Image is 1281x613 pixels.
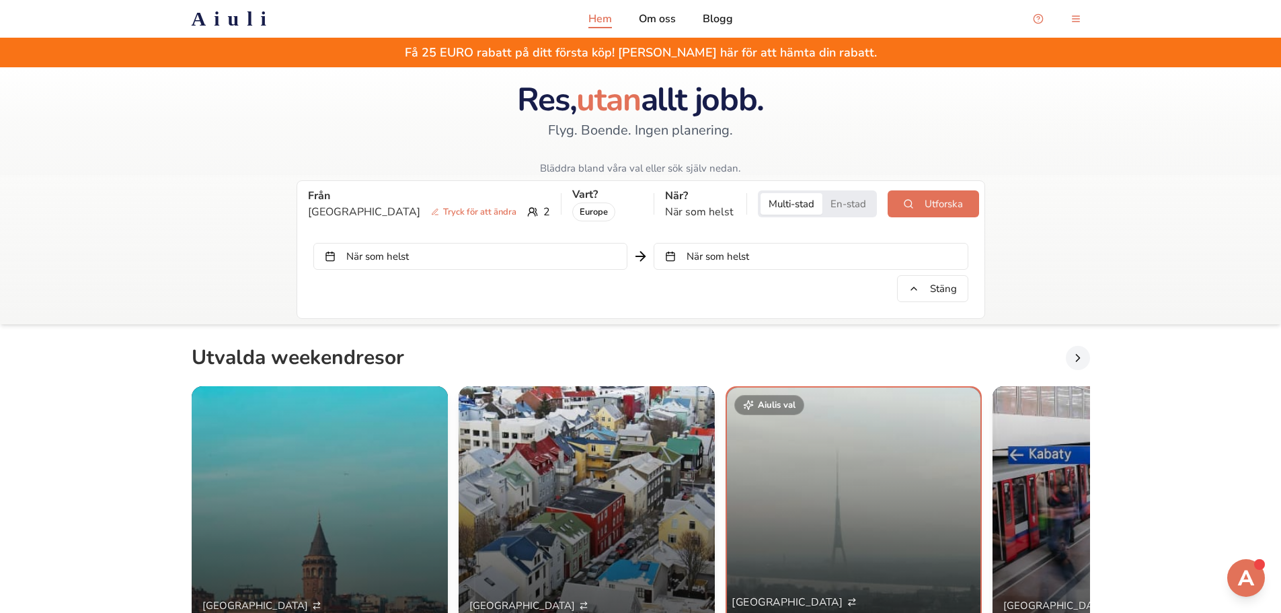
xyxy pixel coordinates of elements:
[576,77,640,122] span: utan
[1227,559,1265,597] button: Open support chat
[1003,599,1109,612] span: [GEOGRAPHIC_DATA]
[897,275,968,302] button: Stäng
[1062,5,1089,32] button: menu-button
[313,243,627,270] button: När som helst
[758,400,795,410] span: Aiulis val
[540,161,740,175] span: Bläddra bland våra val eller sök själv nedan.
[588,11,612,27] a: Hem
[1066,346,1090,370] button: Bläddra höger
[665,204,736,220] p: När som helst
[192,346,404,375] h2: Utvalda weekendresor
[170,7,296,31] a: Aiuli
[548,121,733,140] span: Flyg. Boende. Ingen planering.
[1230,562,1262,594] img: Support
[665,188,736,204] p: När?
[703,11,733,27] a: Blogg
[469,599,575,612] span: [GEOGRAPHIC_DATA]
[308,204,550,220] div: 2
[822,193,874,215] button: Single-city
[1025,5,1052,32] button: Open support chat
[308,188,550,204] p: Från
[517,77,763,122] span: Res, allt jobb.
[654,243,968,270] button: När som helst
[572,186,643,203] p: Vart?
[732,596,843,610] span: [GEOGRAPHIC_DATA]
[888,190,979,217] button: Utforska
[572,203,615,221] div: Europe
[639,11,676,27] a: Om oss
[758,190,877,217] div: Trip style
[202,599,308,612] span: [GEOGRAPHIC_DATA]
[426,205,522,219] span: Tryck för att ändra
[761,193,822,215] button: Multi-city
[192,7,274,31] h2: Aiuli
[308,204,522,220] p: [GEOGRAPHIC_DATA]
